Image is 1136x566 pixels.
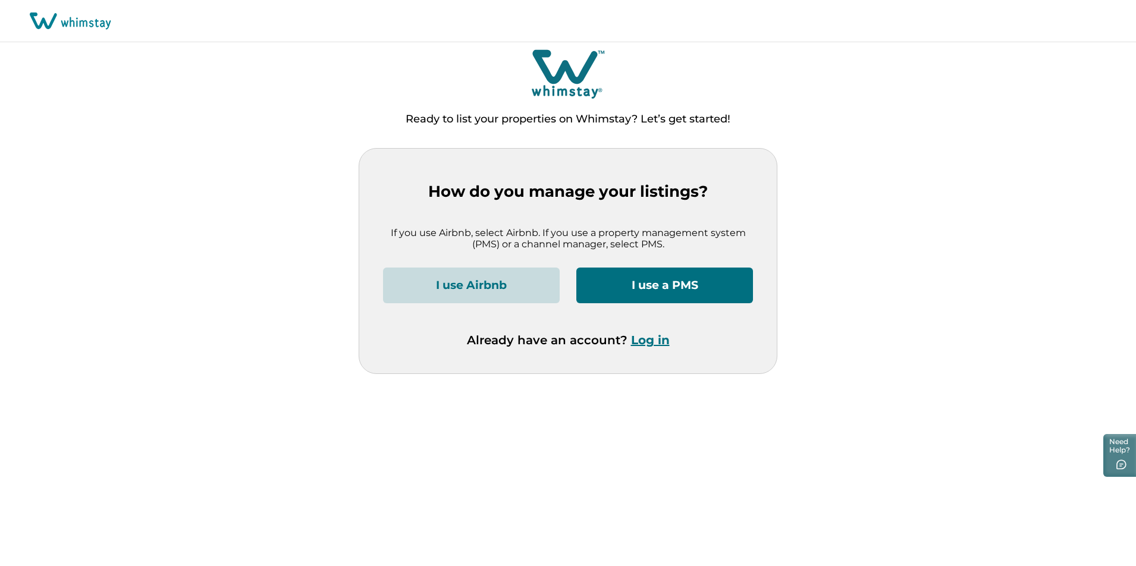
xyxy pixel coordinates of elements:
[576,268,753,303] button: I use a PMS
[631,333,670,347] button: Log in
[467,333,670,347] p: Already have an account?
[406,114,730,125] p: Ready to list your properties on Whimstay? Let’s get started!
[383,268,560,303] button: I use Airbnb
[383,227,753,250] p: If you use Airbnb, select Airbnb. If you use a property management system (PMS) or a channel mana...
[383,183,753,201] p: How do you manage your listings?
